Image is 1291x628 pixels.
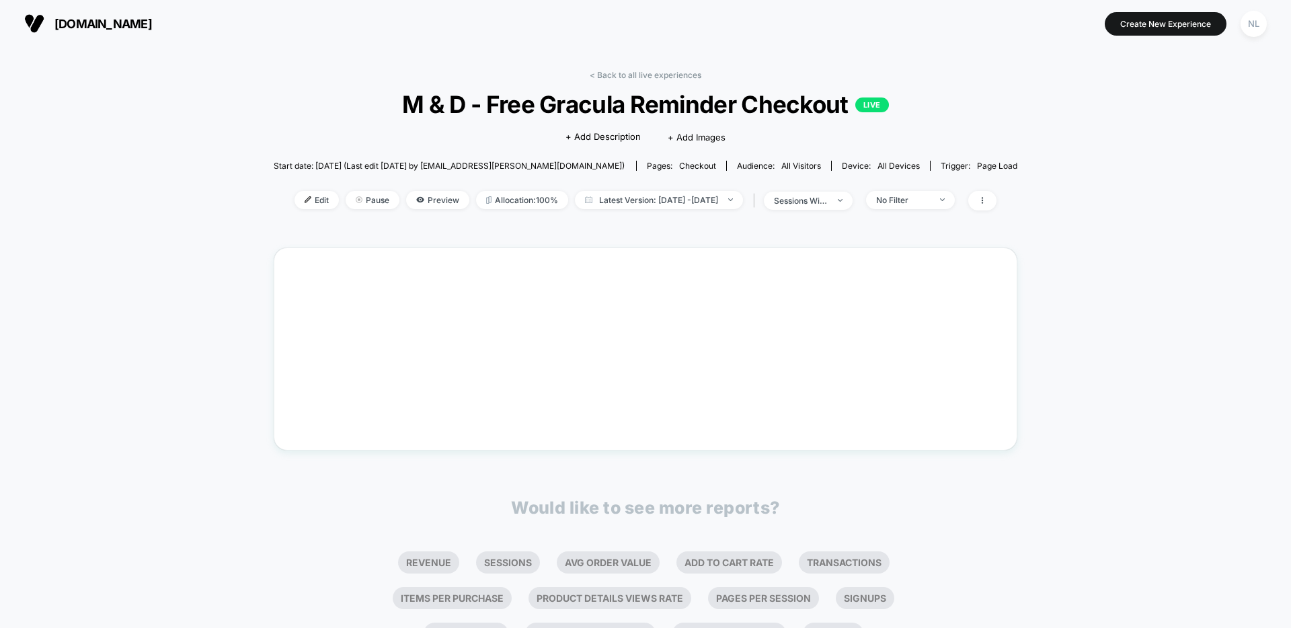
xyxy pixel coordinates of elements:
[781,161,821,171] span: All Visitors
[737,161,821,171] div: Audience:
[647,161,716,171] div: Pages:
[668,132,726,143] span: + Add Images
[799,551,890,574] li: Transactions
[393,587,512,609] li: Items Per Purchase
[774,196,828,206] div: sessions with impression
[855,97,889,112] p: LIVE
[54,17,152,31] span: [DOMAIN_NAME]
[1241,11,1267,37] div: NL
[476,191,568,209] span: Allocation: 100%
[728,198,733,201] img: end
[1237,10,1271,38] button: NL
[274,161,625,171] span: Start date: [DATE] (Last edit [DATE] by [EMAIL_ADDRESS][PERSON_NAME][DOMAIN_NAME])
[565,130,641,144] span: + Add Description
[836,587,894,609] li: Signups
[876,195,930,205] div: No Filter
[838,199,843,202] img: end
[877,161,920,171] span: all devices
[511,498,780,518] p: Would like to see more reports?
[1105,12,1226,36] button: Create New Experience
[831,161,930,171] span: Device:
[20,13,156,34] button: [DOMAIN_NAME]
[750,191,764,210] span: |
[585,196,592,203] img: calendar
[406,191,469,209] span: Preview
[476,551,540,574] li: Sessions
[676,551,782,574] li: Add To Cart Rate
[398,551,459,574] li: Revenue
[575,191,743,209] span: Latest Version: [DATE] - [DATE]
[529,587,691,609] li: Product Details Views Rate
[486,196,492,204] img: rebalance
[311,90,980,118] span: M & D - Free Gracula Reminder Checkout
[977,161,1017,171] span: Page Load
[708,587,819,609] li: Pages Per Session
[356,196,362,203] img: end
[940,198,945,201] img: end
[24,13,44,34] img: Visually logo
[346,191,399,209] span: Pause
[590,70,701,80] a: < Back to all live experiences
[557,551,660,574] li: Avg Order Value
[295,191,339,209] span: Edit
[941,161,1017,171] div: Trigger:
[679,161,716,171] span: checkout
[305,196,311,203] img: edit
